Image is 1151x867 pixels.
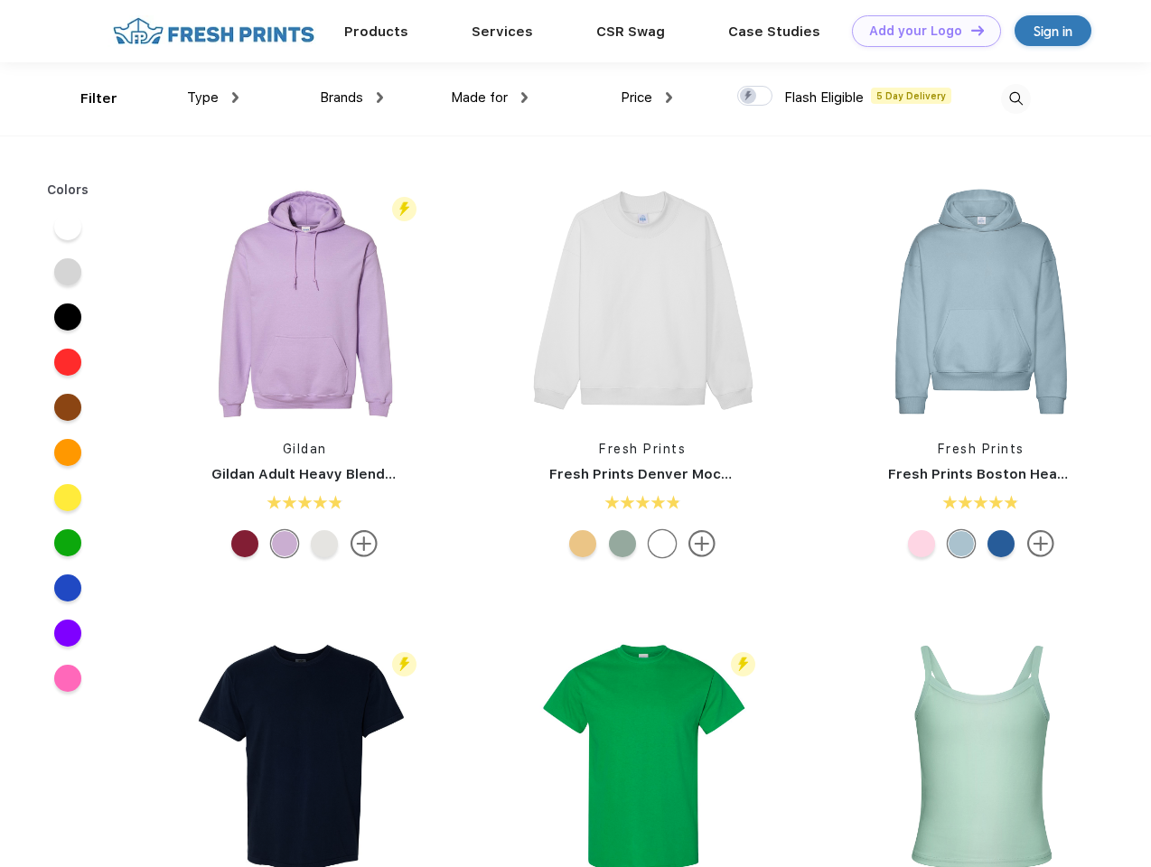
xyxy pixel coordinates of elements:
span: Made for [451,89,508,106]
span: Type [187,89,219,106]
a: Fresh Prints [599,442,686,456]
img: DT [971,25,984,35]
span: Price [621,89,652,106]
img: more.svg [688,530,716,557]
div: Bahama Yellow [569,530,596,557]
a: Gildan Adult Heavy Blend 8 Oz. 50/50 Hooded Sweatshirt [211,466,606,482]
span: Brands [320,89,363,106]
div: Ash [311,530,338,557]
div: Filter [80,89,117,109]
div: Pink [908,530,935,557]
div: Royal Blue [987,530,1015,557]
img: fo%20logo%202.webp [108,15,320,47]
a: Fresh Prints [938,442,1025,456]
img: func=resize&h=266 [184,182,425,422]
div: Cardinal Red [231,530,258,557]
img: more.svg [351,530,378,557]
span: 5 Day Delivery [871,88,951,104]
img: dropdown.png [377,92,383,103]
div: White [649,530,676,557]
img: func=resize&h=266 [522,182,763,422]
img: flash_active_toggle.svg [731,652,755,676]
div: Orchid [271,530,298,557]
img: dropdown.png [232,92,239,103]
img: more.svg [1027,530,1054,557]
a: Sign in [1015,15,1091,46]
div: Colors [33,181,103,200]
img: func=resize&h=266 [861,182,1101,422]
div: Add your Logo [869,23,962,39]
img: dropdown.png [666,92,672,103]
a: Fresh Prints Denver Mock Neck Heavyweight Sweatshirt [549,466,941,482]
div: Sage Green [609,530,636,557]
span: Flash Eligible [784,89,864,106]
div: Slate Blue [948,530,975,557]
img: flash_active_toggle.svg [392,652,416,676]
div: Sign in [1034,21,1072,42]
img: dropdown.png [521,92,528,103]
a: Products [344,23,408,40]
img: desktop_search.svg [1001,84,1031,114]
img: flash_active_toggle.svg [392,197,416,221]
a: Gildan [283,442,327,456]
